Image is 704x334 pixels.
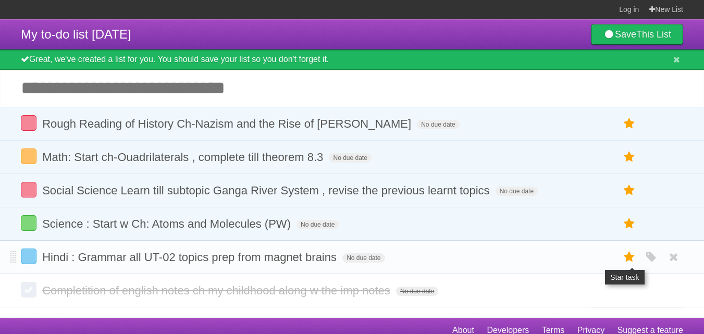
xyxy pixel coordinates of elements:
span: Science : Start w Ch: Atoms and Molecules (PW) [42,217,293,230]
a: SaveThis List [591,24,683,45]
span: Hindi : Grammar all UT-02 topics prep from magnet brains [42,251,339,264]
span: My to-do list [DATE] [21,27,131,41]
span: No due date [496,187,538,196]
label: Star task [620,182,639,199]
label: Done [21,282,36,298]
label: Star task [620,215,639,232]
span: No due date [342,253,385,263]
span: No due date [417,120,459,129]
label: Done [21,182,36,197]
label: Star task [620,149,639,166]
span: Completition of english notes ch my childhood along w the imp notes [42,284,393,297]
label: Done [21,115,36,131]
label: Done [21,149,36,164]
label: Done [21,215,36,231]
span: Math: Start ch-Ouadrilaterals , complete till theorem 8.3 [42,151,326,164]
span: Rough Reading of History Ch-Nazism and the Rise of [PERSON_NAME] [42,117,414,130]
span: No due date [297,220,339,229]
label: Star task [620,249,639,266]
b: This List [636,29,671,40]
span: No due date [396,287,438,296]
span: Social Science Learn till subtopic Ganga River System , revise the previous learnt topics [42,184,492,197]
label: Done [21,249,36,264]
label: Star task [620,115,639,132]
span: No due date [329,153,371,163]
